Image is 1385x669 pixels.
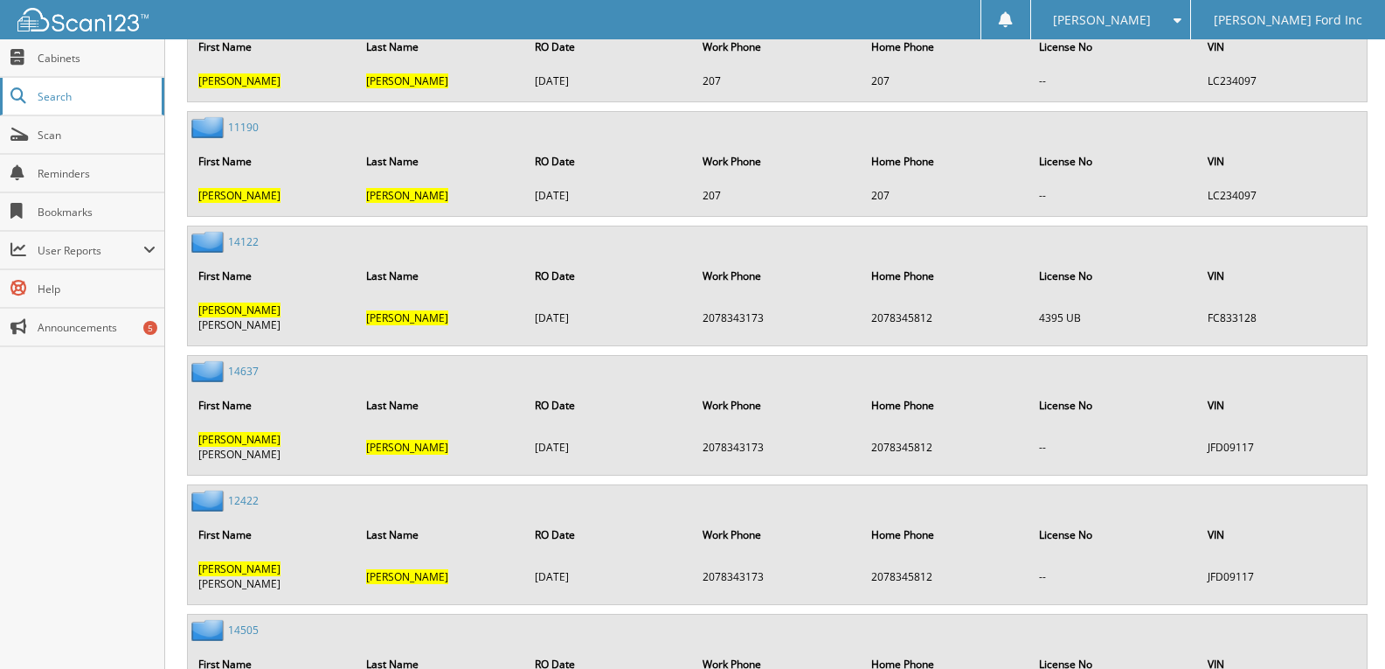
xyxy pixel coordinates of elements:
th: VIN [1199,143,1365,179]
img: scan123-logo-white.svg [17,8,149,31]
th: License No [1030,517,1196,553]
td: -- [1030,66,1196,95]
th: Work Phone [694,517,860,553]
span: [PERSON_NAME] [366,310,448,325]
span: User Reports [38,243,143,258]
img: folder2.png [191,619,228,641]
th: Last Name [357,387,523,423]
th: Work Phone [694,258,860,294]
td: [DATE] [526,425,692,469]
img: folder2.png [191,490,228,512]
th: VIN [1199,29,1365,65]
th: Home Phone [862,143,1028,179]
span: [PERSON_NAME] [198,432,280,447]
td: [DATE] [526,66,692,95]
a: 14637 [228,364,259,379]
th: Last Name [357,258,523,294]
td: -- [1030,425,1196,469]
td: 4395 UB [1030,296,1196,339]
a: 11190 [228,120,259,135]
td: LC234097 [1199,66,1365,95]
td: -- [1030,181,1196,210]
th: First Name [190,29,356,65]
th: Home Phone [862,517,1028,553]
th: VIN [1199,517,1365,553]
td: 2078343173 [694,425,860,469]
span: [PERSON_NAME] [198,561,280,576]
span: [PERSON_NAME] [198,188,280,203]
td: 2078343173 [694,296,860,339]
th: VIN [1199,387,1365,423]
td: [DATE] [526,296,692,339]
td: 207 [862,66,1028,95]
th: First Name [190,143,356,179]
img: folder2.png [191,360,228,382]
span: Bookmarks [38,205,156,220]
th: Work Phone [694,29,860,65]
td: FC833128 [1199,296,1365,339]
th: Work Phone [694,143,860,179]
img: folder2.png [191,116,228,138]
th: License No [1030,258,1196,294]
th: Last Name [357,517,523,553]
a: 14505 [228,623,259,638]
th: First Name [190,258,356,294]
th: RO Date [526,143,692,179]
th: RO Date [526,258,692,294]
th: License No [1030,29,1196,65]
td: 2078343173 [694,554,860,598]
th: RO Date [526,517,692,553]
span: Help [38,282,156,296]
th: First Name [190,387,356,423]
a: 14122 [228,234,259,249]
span: Scan [38,128,156,143]
td: JFD09117 [1199,554,1365,598]
td: 207 [694,181,860,210]
td: [PERSON_NAME] [190,425,356,469]
img: folder2.png [191,231,228,253]
th: Home Phone [862,258,1028,294]
td: [PERSON_NAME] [190,554,356,598]
th: RO Date [526,387,692,423]
th: License No [1030,143,1196,179]
div: 5 [143,321,157,335]
th: License No [1030,387,1196,423]
span: [PERSON_NAME] [366,188,448,203]
span: [PERSON_NAME] Ford Inc [1214,15,1362,25]
th: Last Name [357,29,523,65]
td: 2078345812 [862,296,1028,339]
td: 2078345812 [862,425,1028,469]
td: -- [1030,554,1196,598]
th: RO Date [526,29,692,65]
span: [PERSON_NAME] [366,569,448,584]
span: [PERSON_NAME] [1053,15,1151,25]
span: [PERSON_NAME] [198,303,280,317]
td: LC234097 [1199,181,1365,210]
span: Announcements [38,320,156,335]
th: Work Phone [694,387,860,423]
td: JFD09117 [1199,425,1365,469]
iframe: Chat Widget [1298,585,1385,669]
span: Cabinets [38,51,156,66]
th: Home Phone [862,387,1028,423]
span: [PERSON_NAME] [366,440,448,455]
span: Reminders [38,166,156,181]
td: 207 [694,66,860,95]
span: [PERSON_NAME] [198,73,280,88]
td: [DATE] [526,181,692,210]
td: 207 [862,181,1028,210]
th: VIN [1199,258,1365,294]
span: [PERSON_NAME] [366,73,448,88]
a: 12422 [228,493,259,508]
td: 2078345812 [862,554,1028,598]
span: Search [38,89,153,104]
th: Home Phone [862,29,1028,65]
th: First Name [190,517,356,553]
td: [DATE] [526,554,692,598]
th: Last Name [357,143,523,179]
td: [PERSON_NAME] [190,296,356,339]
